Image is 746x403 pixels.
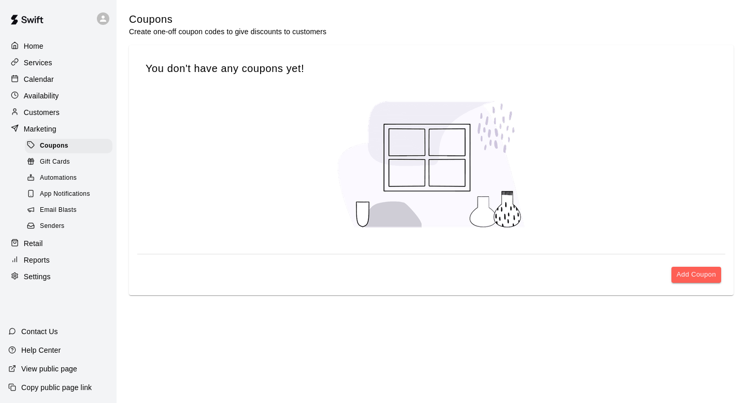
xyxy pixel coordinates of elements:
[129,26,326,37] p: Create one-off coupon codes to give discounts to customers
[24,41,44,51] p: Home
[25,203,112,218] div: Email Blasts
[25,170,117,186] a: Automations
[8,55,108,70] a: Services
[24,107,60,118] p: Customers
[25,171,112,185] div: Automations
[129,12,326,26] h5: Coupons
[21,382,92,393] p: Copy public page link
[8,105,108,120] a: Customers
[25,203,117,219] a: Email Blasts
[25,155,112,169] div: Gift Cards
[24,74,54,84] p: Calendar
[25,187,112,201] div: App Notifications
[25,186,117,203] a: App Notifications
[25,154,117,170] a: Gift Cards
[24,124,56,134] p: Marketing
[671,267,721,283] button: Add Coupon
[25,219,117,235] a: Senders
[21,364,77,374] p: View public page
[328,92,535,237] img: No coupons created
[24,91,59,101] p: Availability
[24,238,43,249] p: Retail
[40,205,77,215] span: Email Blasts
[25,219,112,234] div: Senders
[24,255,50,265] p: Reports
[8,252,108,268] a: Reports
[25,139,112,153] div: Coupons
[24,57,52,68] p: Services
[40,141,68,151] span: Coupons
[21,345,61,355] p: Help Center
[24,271,51,282] p: Settings
[40,157,70,167] span: Gift Cards
[8,269,108,284] a: Settings
[8,71,108,87] a: Calendar
[40,189,90,199] span: App Notifications
[40,221,65,232] span: Senders
[146,62,717,76] h5: You don't have any coupons yet!
[25,138,117,154] a: Coupons
[8,236,108,251] a: Retail
[40,173,77,183] span: Automations
[21,326,58,337] p: Contact Us
[8,121,108,137] a: Marketing
[8,88,108,104] a: Availability
[8,38,108,54] a: Home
